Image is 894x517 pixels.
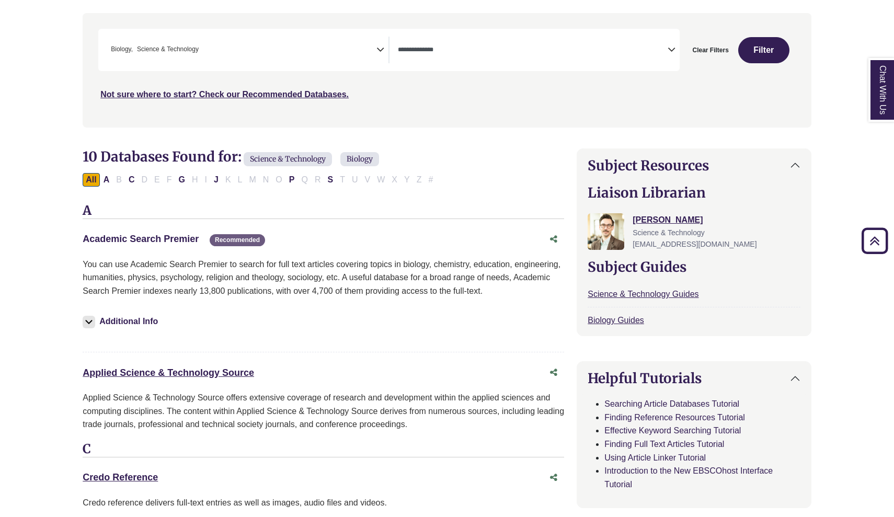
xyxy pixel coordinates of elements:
[100,173,113,187] button: Filter Results A
[543,229,564,249] button: Share this database
[83,203,564,219] h3: A
[588,316,644,325] a: Biology Guides
[286,173,298,187] button: Filter Results P
[604,399,739,408] a: Searching Article Databases Tutorial
[325,173,337,187] button: Filter Results S
[738,37,789,63] button: Submit for Search Results
[83,472,158,482] a: Credo Reference
[588,290,698,298] a: Science & Technology Guides
[588,259,800,275] h2: Subject Guides
[604,426,741,435] a: Effective Keyword Searching Tutorial
[137,44,199,54] span: Science & Technology
[83,442,564,457] h3: C
[83,314,161,329] button: Additional Info
[604,440,724,449] a: Finding Full Text Articles Tutorial
[83,496,564,510] p: Credo reference delivers full-text entries as well as images, audio files and videos.
[83,175,437,183] div: Alpha-list to filter by first letter of database name
[83,173,99,187] button: All
[244,152,332,166] span: Science & Technology
[210,234,265,246] span: Recommended
[543,363,564,383] button: Share this database
[83,391,564,431] div: Applied Science & Technology Source offers extensive coverage of research and development within ...
[633,228,705,237] span: Science & Technology
[633,215,703,224] a: [PERSON_NAME]
[176,173,188,187] button: Filter Results G
[588,185,800,201] h2: Liaison Librarian
[340,152,379,166] span: Biology
[83,148,242,165] span: 10 Databases Found for:
[543,468,564,488] button: Share this database
[125,173,138,187] button: Filter Results C
[133,44,199,54] li: Science & Technology
[107,44,133,54] li: Biology
[577,362,811,395] button: Helpful Tutorials
[633,240,757,248] span: [EMAIL_ADDRESS][DOMAIN_NAME]
[201,47,205,55] textarea: Search
[858,234,891,248] a: Back to Top
[604,453,706,462] a: Using Article Linker Tutorial
[398,47,668,55] textarea: Search
[588,213,624,250] img: Greg Rosauer
[604,466,773,489] a: Introduction to the New EBSCOhost Interface Tutorial
[686,37,736,63] button: Clear Filters
[604,413,745,422] a: Finding Reference Resources Tutorial
[100,90,349,99] a: Not sure where to start? Check our Recommended Databases.
[211,173,222,187] button: Filter Results J
[83,234,199,244] a: Academic Search Premier
[577,149,811,182] button: Subject Resources
[83,367,254,378] a: Applied Science & Technology Source
[83,13,811,127] nav: Search filters
[83,258,564,298] p: You can use Academic Search Premier to search for full text articles covering topics in biology, ...
[111,44,133,54] span: Biology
